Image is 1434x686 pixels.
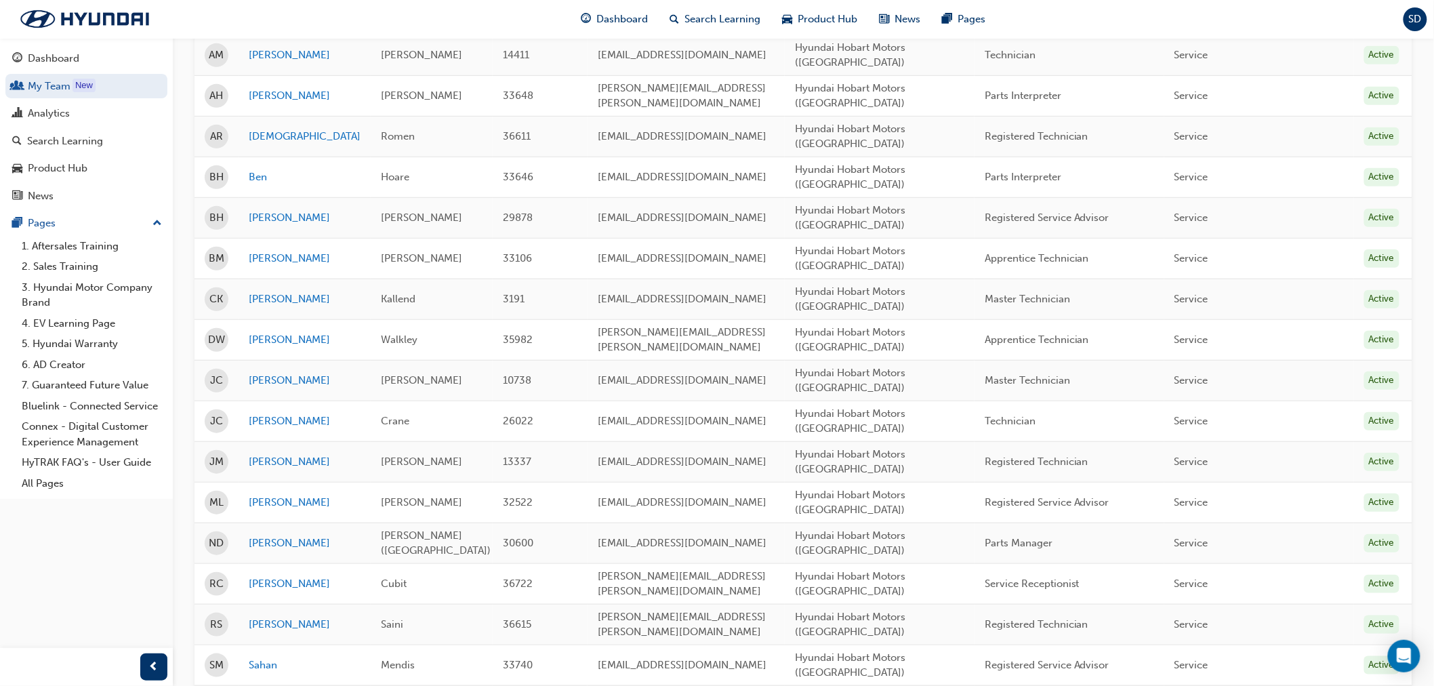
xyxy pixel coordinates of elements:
[985,456,1088,468] span: Registered Technician
[1364,534,1399,552] div: Active
[16,355,167,376] a: 6. AD Creator
[152,215,162,233] span: up-icon
[249,495,361,510] a: [PERSON_NAME]
[1364,371,1399,390] div: Active
[381,456,462,468] span: [PERSON_NAME]
[503,578,533,590] span: 36722
[209,536,224,551] span: ND
[1174,252,1208,264] span: Service
[249,210,361,226] a: [PERSON_NAME]
[1364,209,1399,227] div: Active
[209,210,224,226] span: BH
[985,659,1109,671] span: Registered Service Advisor
[16,277,167,313] a: 3. Hyundai Motor Company Brand
[1364,453,1399,471] div: Active
[210,129,223,144] span: AR
[27,134,103,149] div: Search Learning
[1364,249,1399,268] div: Active
[985,334,1089,346] span: Apprentice Technician
[503,496,533,508] span: 32522
[1174,456,1208,468] span: Service
[381,334,417,346] span: Walkley
[958,12,985,27] span: Pages
[684,12,760,27] span: Search Learning
[503,130,531,142] span: 36611
[598,496,766,508] span: [EMAIL_ADDRESS][DOMAIN_NAME]
[381,659,415,671] span: Mendis
[381,496,462,508] span: [PERSON_NAME]
[985,171,1061,183] span: Parts Interpreter
[503,293,525,305] span: 3191
[1364,168,1399,186] div: Active
[12,163,22,175] span: car-icon
[598,211,766,224] span: [EMAIL_ADDRESS][DOMAIN_NAME]
[503,415,533,427] span: 26022
[895,12,920,27] span: News
[381,293,415,305] span: Kallend
[1364,493,1399,512] div: Active
[503,537,533,549] span: 30600
[985,89,1061,102] span: Parts Interpreter
[1174,293,1208,305] span: Service
[1364,575,1399,593] div: Active
[795,204,905,232] span: Hyundai Hobart Motors ([GEOGRAPHIC_DATA])
[798,12,857,27] span: Product Hub
[581,11,591,28] span: guage-icon
[5,101,167,126] a: Analytics
[381,211,462,224] span: [PERSON_NAME]
[1174,374,1208,386] span: Service
[598,293,766,305] span: [EMAIL_ADDRESS][DOMAIN_NAME]
[795,41,905,69] span: Hyundai Hobart Motors ([GEOGRAPHIC_DATA])
[16,396,167,417] a: Bluelink - Connected Service
[596,12,648,27] span: Dashboard
[670,11,679,28] span: search-icon
[1174,89,1208,102] span: Service
[381,252,462,264] span: [PERSON_NAME]
[795,529,905,557] span: Hyundai Hobart Motors ([GEOGRAPHIC_DATA])
[12,218,22,230] span: pages-icon
[985,49,1036,61] span: Technician
[5,156,167,181] a: Product Hub
[7,5,163,33] a: Trak
[1364,87,1399,105] div: Active
[659,5,771,33] a: search-iconSearch Learning
[985,618,1088,630] span: Registered Technician
[249,291,361,307] a: [PERSON_NAME]
[28,188,54,204] div: News
[1364,616,1399,634] div: Active
[795,123,905,150] span: Hyundai Hobart Motors ([GEOGRAPHIC_DATA])
[1364,46,1399,64] div: Active
[149,659,159,676] span: prev-icon
[503,374,531,386] span: 10738
[503,659,533,671] span: 33740
[5,129,167,154] a: Search Learning
[28,51,79,66] div: Dashboard
[503,456,531,468] span: 13337
[1174,211,1208,224] span: Service
[16,313,167,334] a: 4. EV Learning Page
[249,617,361,632] a: [PERSON_NAME]
[381,374,462,386] span: [PERSON_NAME]
[249,88,361,104] a: [PERSON_NAME]
[598,611,766,639] span: [PERSON_NAME][EMAIL_ADDRESS][PERSON_NAME][DOMAIN_NAME]
[879,11,889,28] span: news-icon
[210,291,224,307] span: CK
[1404,7,1427,31] button: SD
[985,415,1036,427] span: Technician
[1364,331,1399,349] div: Active
[1364,656,1399,674] div: Active
[1174,496,1208,508] span: Service
[931,5,996,33] a: pages-iconPages
[381,618,403,630] span: Saini
[211,617,223,632] span: RS
[1364,127,1399,146] div: Active
[795,651,905,679] span: Hyundai Hobart Motors ([GEOGRAPHIC_DATA])
[209,495,224,510] span: ML
[5,184,167,209] a: News
[598,82,766,110] span: [PERSON_NAME][EMAIL_ADDRESS][PERSON_NAME][DOMAIN_NAME]
[381,49,462,61] span: [PERSON_NAME]
[503,618,531,630] span: 36615
[73,79,96,92] div: Tooltip anchor
[985,130,1088,142] span: Registered Technician
[249,129,361,144] a: [DEMOGRAPHIC_DATA]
